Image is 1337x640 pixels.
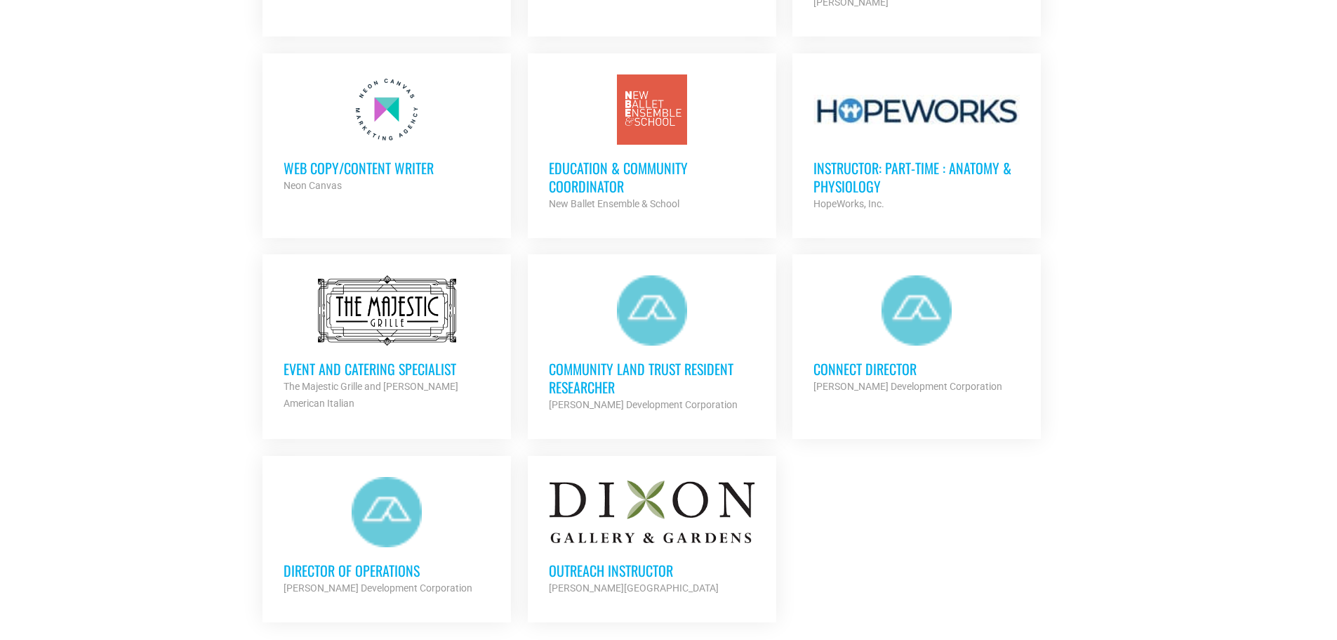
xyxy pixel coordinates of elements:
[284,180,342,191] strong: Neon Canvas
[813,159,1020,195] h3: Instructor: Part-Time : Anatomy & Physiology
[813,381,1002,392] strong: [PERSON_NAME] Development Corporation
[813,360,1020,378] h3: Connect Director
[792,254,1041,416] a: Connect Director [PERSON_NAME] Development Corporation
[528,53,776,233] a: Education & Community Coordinator New Ballet Ensemble & School
[813,198,884,209] strong: HopeWorks, Inc.
[284,360,490,378] h3: Event and Catering Specialist
[549,198,679,209] strong: New Ballet Ensemble & School
[549,399,738,410] strong: [PERSON_NAME] Development Corporation
[284,582,472,594] strong: [PERSON_NAME] Development Corporation
[549,582,719,594] strong: [PERSON_NAME][GEOGRAPHIC_DATA]
[284,159,490,177] h3: Web Copy/Content Writer
[262,254,511,433] a: Event and Catering Specialist The Majestic Grille and [PERSON_NAME] American Italian
[284,381,458,409] strong: The Majestic Grille and [PERSON_NAME] American Italian
[549,360,755,396] h3: Community Land Trust Resident Researcher
[549,159,755,195] h3: Education & Community Coordinator
[284,561,490,580] h3: Director of Operations
[262,53,511,215] a: Web Copy/Content Writer Neon Canvas
[528,456,776,618] a: Outreach Instructor [PERSON_NAME][GEOGRAPHIC_DATA]
[528,254,776,434] a: Community Land Trust Resident Researcher [PERSON_NAME] Development Corporation
[262,456,511,618] a: Director of Operations [PERSON_NAME] Development Corporation
[549,561,755,580] h3: Outreach Instructor
[792,53,1041,233] a: Instructor: Part-Time : Anatomy & Physiology HopeWorks, Inc.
